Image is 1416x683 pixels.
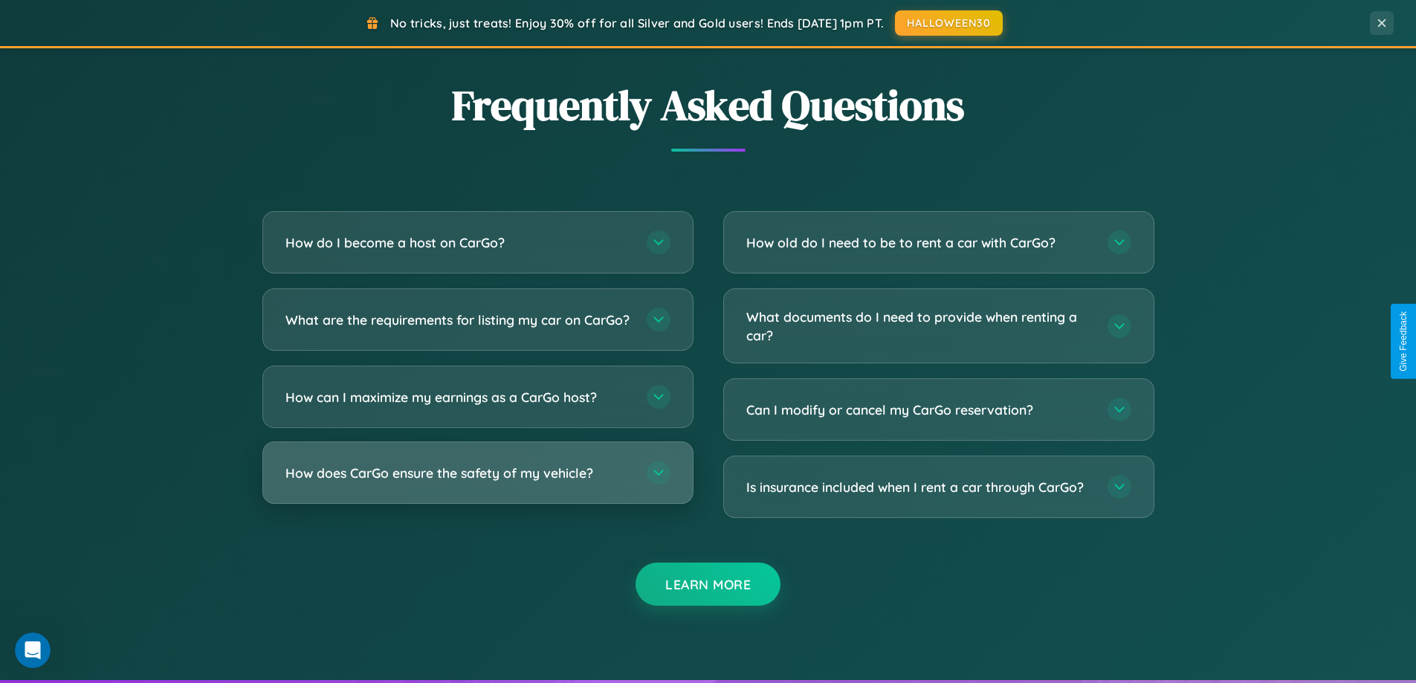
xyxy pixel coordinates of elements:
h3: What documents do I need to provide when renting a car? [746,308,1093,344]
button: Learn More [636,563,780,606]
h3: How do I become a host on CarGo? [285,233,632,252]
h3: Is insurance included when I rent a car through CarGo? [746,478,1093,496]
iframe: Intercom live chat [15,632,51,668]
h3: How does CarGo ensure the safety of my vehicle? [285,464,632,482]
h2: Frequently Asked Questions [262,77,1154,134]
h3: Can I modify or cancel my CarGo reservation? [746,401,1093,419]
h3: How can I maximize my earnings as a CarGo host? [285,388,632,407]
span: No tricks, just treats! Enjoy 30% off for all Silver and Gold users! Ends [DATE] 1pm PT. [390,16,884,30]
button: HALLOWEEN30 [895,10,1003,36]
h3: How old do I need to be to rent a car with CarGo? [746,233,1093,252]
h3: What are the requirements for listing my car on CarGo? [285,311,632,329]
div: Give Feedback [1398,311,1409,372]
